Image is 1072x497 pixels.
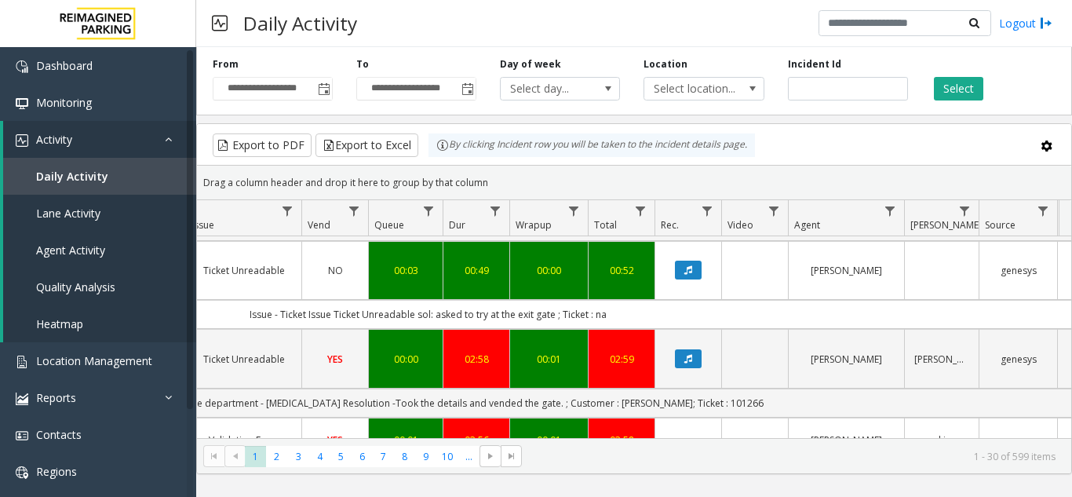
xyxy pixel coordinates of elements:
[36,95,92,110] span: Monitoring
[914,433,969,448] a: kj
[1040,15,1052,31] img: logout
[1033,200,1054,221] a: Source Filter Menu
[3,121,196,158] a: Activity
[309,446,330,467] span: Page 4
[288,446,309,467] span: Page 3
[3,158,196,195] a: Daily Activity
[418,200,439,221] a: Queue Filter Menu
[378,352,433,367] a: 00:00
[16,466,28,479] img: 'icon'
[501,78,596,100] span: Select day...
[449,218,465,232] span: Dur
[999,15,1052,31] a: Logout
[727,218,753,232] span: Video
[36,464,77,479] span: Regions
[697,200,718,221] a: Rec. Filter Menu
[344,200,365,221] a: Vend Filter Menu
[458,78,476,100] span: Toggle popup
[312,263,359,278] a: NO
[277,200,298,221] a: Issue Filter Menu
[3,232,196,269] a: Agent Activity
[213,133,312,157] button: Export to PDF
[235,4,365,42] h3: Daily Activity
[598,263,645,278] a: 00:52
[36,390,76,405] span: Reports
[356,57,369,71] label: To
[374,218,404,232] span: Queue
[36,427,82,442] span: Contacts
[36,206,100,221] span: Lane Activity
[453,263,500,278] div: 00:49
[505,450,518,462] span: Go to the last page
[328,264,343,277] span: NO
[644,78,739,100] span: Select location...
[352,446,373,467] span: Page 6
[500,57,561,71] label: Day of week
[308,218,330,232] span: Vend
[312,433,359,448] a: YES
[989,433,1048,448] a: genesys
[798,433,895,448] a: [PERSON_NAME]
[798,352,895,367] a: [PERSON_NAME]
[520,263,578,278] div: 00:00
[378,263,433,278] a: 00:03
[266,446,287,467] span: Page 2
[954,200,975,221] a: Parker Filter Menu
[630,200,651,221] a: Total Filter Menu
[378,433,433,448] a: 00:01
[195,433,292,448] a: Validation Error
[327,433,343,447] span: YES
[213,57,239,71] label: From
[327,353,343,366] span: YES
[437,446,458,467] span: Page 10
[764,200,785,221] a: Video Filter Menu
[453,433,500,448] div: 03:56
[197,169,1071,196] div: Drag a column header and drop it here to group by that column
[16,97,28,110] img: 'icon'
[373,446,394,467] span: Page 7
[484,450,497,462] span: Go to the next page
[520,352,578,367] a: 00:01
[934,77,983,100] button: Select
[794,218,820,232] span: Agent
[195,263,292,278] a: Ticket Unreadable
[798,263,895,278] a: [PERSON_NAME]
[516,218,552,232] span: Wrapup
[661,218,679,232] span: Rec.
[36,280,115,294] span: Quality Analysis
[598,433,645,448] a: 03:58
[644,57,687,71] label: Location
[16,60,28,73] img: 'icon'
[36,243,105,258] span: Agent Activity
[914,352,969,367] a: [PERSON_NAME]
[16,429,28,442] img: 'icon'
[36,132,72,147] span: Activity
[16,134,28,147] img: 'icon'
[312,352,359,367] a: YES
[3,305,196,342] a: Heatmap
[989,352,1048,367] a: genesys
[394,446,415,467] span: Page 8
[458,446,479,467] span: Page 11
[315,78,332,100] span: Toggle popup
[598,352,645,367] a: 02:59
[453,352,500,367] a: 02:58
[16,356,28,368] img: 'icon'
[36,316,83,331] span: Heatmap
[315,133,418,157] button: Export to Excel
[520,433,578,448] a: 00:01
[501,445,522,467] span: Go to the last page
[245,446,266,467] span: Page 1
[485,200,506,221] a: Dur Filter Menu
[3,269,196,305] a: Quality Analysis
[3,195,196,232] a: Lane Activity
[16,393,28,405] img: 'icon'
